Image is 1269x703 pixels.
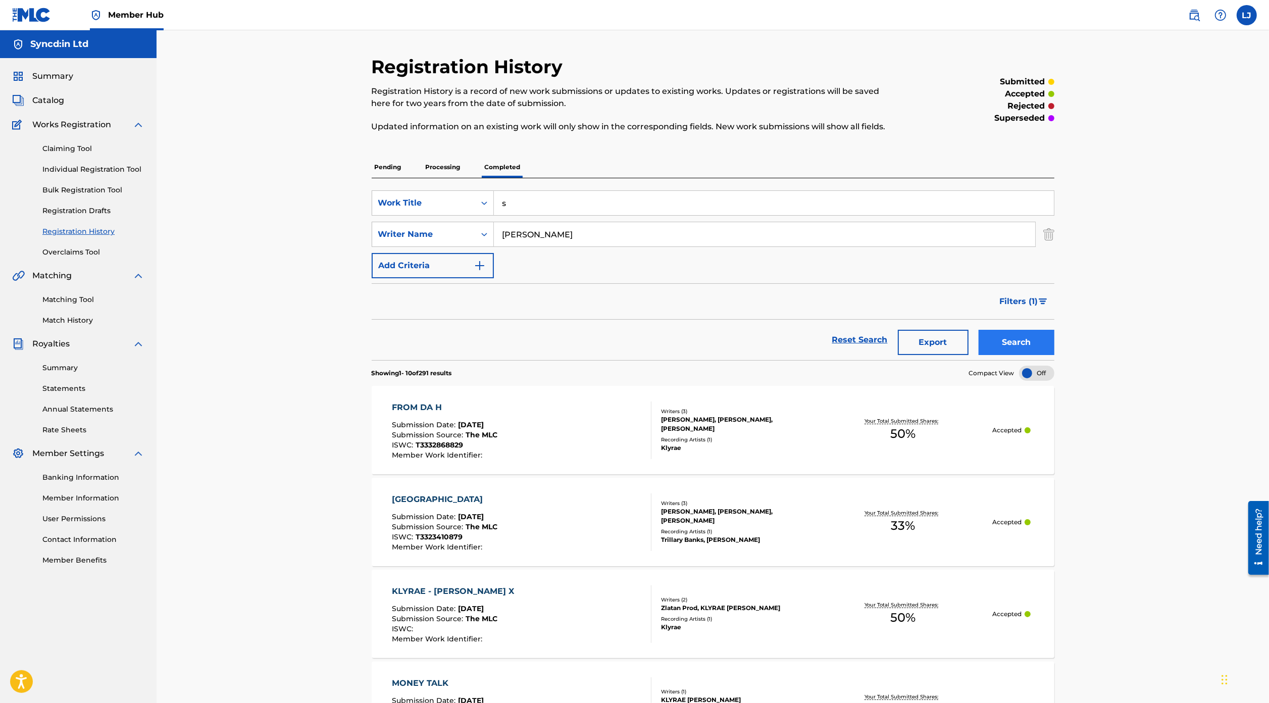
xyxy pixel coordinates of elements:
a: [GEOGRAPHIC_DATA]Submission Date:[DATE]Submission Source:The MLCISWC:T3323410879Member Work Ident... [372,478,1054,566]
a: KLYRAE - [PERSON_NAME] XSubmission Date:[DATE]Submission Source:The MLCISWC:Member Work Identifie... [372,570,1054,658]
span: Filters ( 1 ) [1000,295,1038,308]
p: superseded [995,112,1045,124]
span: Matching [32,270,72,282]
h5: Syncd:in Ltd [30,38,88,50]
span: 33 % [891,517,915,535]
a: User Permissions [42,514,144,524]
iframe: Chat Widget [1219,655,1269,703]
button: Add Criteria [372,253,494,278]
div: Writers ( 3 ) [661,499,814,507]
img: MLC Logo [12,8,51,22]
div: Recording Artists ( 1 ) [661,528,814,535]
img: Member Settings [12,447,24,460]
div: Help [1210,5,1231,25]
span: Summary [32,70,73,82]
div: FROM DA H [392,401,497,414]
a: Contact Information [42,534,144,545]
span: Submission Source : [392,614,466,623]
span: Submission Source : [392,430,466,439]
div: MONEY TALK [392,677,497,689]
p: Accepted [992,610,1022,619]
span: T3332868829 [416,440,463,449]
span: 50 % [890,609,916,627]
p: Your Total Submitted Shares: [865,417,941,425]
span: Member Work Identifier : [392,450,485,460]
a: Overclaims Tool [42,247,144,258]
p: Pending [372,157,404,178]
h2: Registration History [372,56,568,78]
span: The MLC [466,430,497,439]
div: [GEOGRAPHIC_DATA] [392,493,497,506]
div: KLYRAE - [PERSON_NAME] X [392,585,519,597]
p: Updated information on an existing work will only show in the corresponding fields. New work subm... [372,121,897,133]
img: expand [132,447,144,460]
span: Compact View [969,369,1014,378]
div: Recording Artists ( 1 ) [661,615,814,623]
a: Public Search [1184,5,1204,25]
p: Accepted [992,426,1022,435]
iframe: Resource Center [1241,497,1269,578]
span: [DATE] [458,604,484,613]
a: SummarySummary [12,70,73,82]
p: rejected [1008,100,1045,112]
img: Royalties [12,338,24,350]
div: Trillary Banks, [PERSON_NAME] [661,535,814,544]
div: Writers ( 2 ) [661,596,814,604]
a: Member Benefits [42,555,144,566]
a: Summary [42,363,144,373]
div: Zlatan Prod, KLYRAE [PERSON_NAME] [661,604,814,613]
form: Search Form [372,190,1054,360]
div: Work Title [378,197,469,209]
img: Matching [12,270,25,282]
img: Top Rightsholder [90,9,102,21]
div: Writers ( 1 ) [661,688,814,695]
span: Member Hub [108,9,164,21]
a: CatalogCatalog [12,94,64,107]
span: 50 % [890,425,916,443]
span: Works Registration [32,119,111,131]
span: Submission Date : [392,420,458,429]
button: Export [898,330,969,355]
a: Matching Tool [42,294,144,305]
img: 9d2ae6d4665cec9f34b9.svg [474,260,486,272]
span: ISWC : [392,532,416,541]
div: Writer Name [378,228,469,240]
a: Individual Registration Tool [42,164,144,175]
img: help [1214,9,1227,21]
p: Your Total Submitted Shares: [865,693,941,700]
img: Works Registration [12,119,25,131]
span: Catalog [32,94,64,107]
div: Recording Artists ( 1 ) [661,436,814,443]
span: T3323410879 [416,532,463,541]
div: Writers ( 3 ) [661,408,814,415]
span: ISWC : [392,624,416,633]
p: Your Total Submitted Shares: [865,601,941,609]
button: Filters (1) [994,289,1054,314]
span: Royalties [32,338,70,350]
a: Bulk Registration Tool [42,185,144,195]
div: [PERSON_NAME], [PERSON_NAME], [PERSON_NAME] [661,415,814,433]
span: The MLC [466,614,497,623]
a: FROM DA HSubmission Date:[DATE]Submission Source:The MLCISWC:T3332868829Member Work Identifier:Wr... [372,386,1054,474]
span: Submission Date : [392,512,458,521]
span: The MLC [466,522,497,531]
a: Reset Search [827,329,893,351]
span: [DATE] [458,420,484,429]
img: expand [132,119,144,131]
p: Completed [482,157,524,178]
a: Member Information [42,493,144,504]
div: Klyrae [661,623,814,632]
a: Statements [42,383,144,394]
p: Accepted [992,518,1022,527]
img: Summary [12,70,24,82]
p: accepted [1005,88,1045,100]
img: Delete Criterion [1043,222,1054,247]
span: Member Work Identifier : [392,542,485,551]
span: ISWC : [392,440,416,449]
a: Banking Information [42,472,144,483]
img: Accounts [12,38,24,51]
div: [PERSON_NAME], [PERSON_NAME], [PERSON_NAME] [661,507,814,525]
